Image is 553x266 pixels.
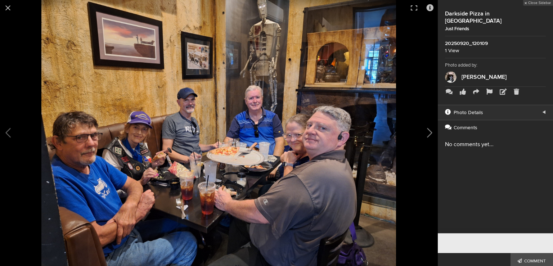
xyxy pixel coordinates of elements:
a: Comments [443,88,455,96]
button: Comment [511,253,553,266]
h2: Photo Details [445,109,546,116]
span: 1 View [445,48,459,54]
button: Next (arrow right) [402,53,438,213]
span: Darkside Pizza in [GEOGRAPHIC_DATA] [445,10,502,24]
a: Like [457,88,469,96]
a: Just Friends [445,26,469,32]
p: No comments yet... [445,140,546,149]
a: Edit title [497,88,509,96]
a: Report as inappropriate [484,88,495,96]
a: Remove photo [511,88,522,96]
a: [PERSON_NAME] [462,73,507,81]
img: John P [445,71,457,83]
span: Comment [518,255,546,264]
h2: Comments [445,124,546,131]
div: Photo added by: [445,62,546,69]
span: 20250920_120109 [445,40,546,47]
a: Share [470,88,482,96]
